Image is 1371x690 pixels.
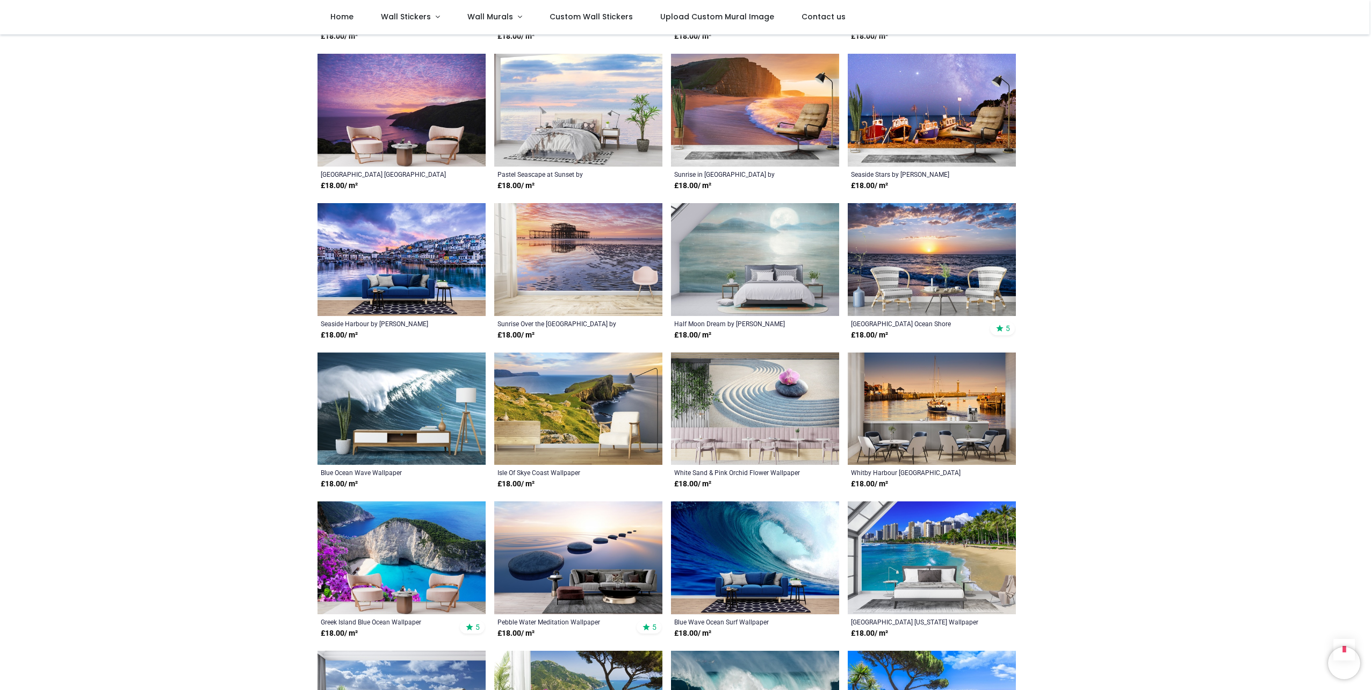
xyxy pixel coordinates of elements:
img: Sunrise in West Bay Wall Mural by Gary Holpin [671,54,839,167]
img: Half Moon Dream Wall Mural by Danhui Nai [671,203,839,316]
img: Sunset Beach Ocean Shore Wall Mural Wallpaper [848,203,1016,316]
img: Seaside Stars Wall Mural by Gary Holpin [848,54,1016,167]
strong: £ 18.00 / m² [497,181,535,191]
a: [GEOGRAPHIC_DATA] [GEOGRAPHIC_DATA] Sunset Wallpaper [321,170,450,178]
a: Whitby Harbour [GEOGRAPHIC_DATA] Sunset Wallpaper [851,468,980,477]
strong: £ 18.00 / m² [321,31,358,42]
a: Half Moon Dream by [PERSON_NAME] [674,319,804,328]
img: Pebble Water Meditation Wall Mural Wallpaper [494,501,662,614]
a: Seaside Stars by [PERSON_NAME] [851,170,980,178]
a: Seaside Harbour by [PERSON_NAME] [321,319,450,328]
a: Blue Ocean Wave Wallpaper [321,468,450,477]
img: Whitby Harbour Yorkshire Sunset Wall Mural Wallpaper [848,353,1016,465]
iframe: Brevo live chat [1328,647,1360,679]
span: Contact us [802,11,846,22]
strong: £ 18.00 / m² [321,479,358,490]
strong: £ 18.00 / m² [497,31,535,42]
a: Greek Island Blue Ocean Wallpaper [321,617,450,626]
strong: £ 18.00 / m² [497,330,535,341]
a: Sunrise in [GEOGRAPHIC_DATA] by [PERSON_NAME] [674,170,804,178]
img: Pastel Seascape at Sunset Wall Mural by Jaynes Gallery - Danita Delimont [494,54,662,167]
span: Wall Murals [467,11,513,22]
strong: £ 18.00 / m² [674,330,711,341]
strong: £ 18.00 / m² [497,479,535,490]
img: White Sand & Pink Orchid Flower Wall Mural Wallpaper [671,353,839,465]
strong: £ 18.00 / m² [674,31,711,42]
span: Custom Wall Stickers [550,11,633,22]
span: 5 [1006,324,1010,333]
img: Nugget Point New Zealand Sunset Wall Mural Wallpaper [318,54,486,167]
span: 5 [475,622,480,632]
span: Wall Stickers [381,11,431,22]
a: Pebble Water Meditation Wallpaper [497,617,627,626]
strong: £ 18.00 / m² [321,330,358,341]
img: Sunrise Over the West Pier Wall Mural by Andrew Ray [494,203,662,316]
img: Blue Wave Ocean Surf Wall Mural Wallpaper [671,501,839,614]
strong: £ 18.00 / m² [674,628,711,639]
strong: £ 18.00 / m² [851,181,888,191]
span: Upload Custom Mural Image [660,11,774,22]
img: Honolulu Beach Hawaii Wall Mural Wallpaper [848,501,1016,614]
strong: £ 18.00 / m² [321,628,358,639]
span: 5 [652,622,656,632]
img: Greek Island Blue Ocean Wall Mural Wallpaper [318,501,486,614]
a: [GEOGRAPHIC_DATA] [US_STATE] Wallpaper [851,617,980,626]
a: Blue Wave Ocean Surf Wallpaper [674,617,804,626]
a: Sunrise Over the [GEOGRAPHIC_DATA] by [PERSON_NAME] [497,319,627,328]
strong: £ 18.00 / m² [674,479,711,490]
strong: £ 18.00 / m² [851,628,888,639]
a: White Sand & Pink Orchid Flower Wallpaper [674,468,804,477]
span: Home [330,11,353,22]
strong: £ 18.00 / m² [674,181,711,191]
a: [GEOGRAPHIC_DATA] Ocean Shore Wallpaper [851,319,980,328]
strong: £ 18.00 / m² [497,628,535,639]
img: Seaside Harbour Wall Mural by Gary Holpin [318,203,486,316]
strong: £ 18.00 / m² [851,330,888,341]
a: Isle Of Skye Coast Wallpaper [497,468,627,477]
strong: £ 18.00 / m² [321,181,358,191]
strong: £ 18.00 / m² [851,479,888,490]
strong: £ 18.00 / m² [851,31,888,42]
a: Pastel Seascape at Sunset by [PERSON_NAME] Gallery [497,170,627,178]
img: Blue Ocean Wave Wall Mural Wallpaper [318,353,486,465]
img: Isle Of Skye Coast Wall Mural Wallpaper [494,353,662,465]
